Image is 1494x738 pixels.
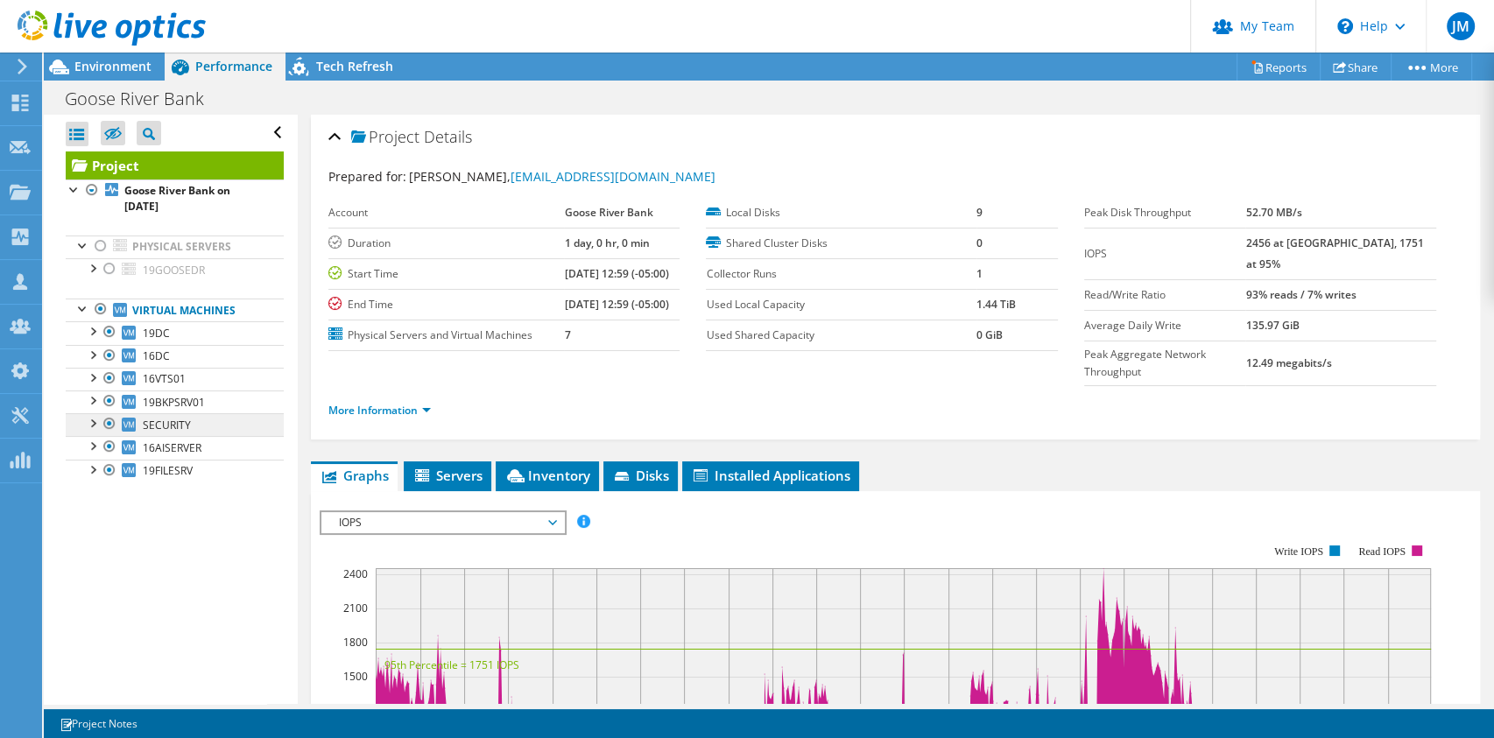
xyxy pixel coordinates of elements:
[328,403,431,418] a: More Information
[691,467,850,484] span: Installed Applications
[343,703,368,718] text: 1200
[66,460,284,482] a: 19FILESRV
[612,467,669,484] span: Disks
[1245,318,1299,333] b: 135.97 GiB
[343,601,368,615] text: 2100
[1245,205,1301,220] b: 52.70 MB/s
[1084,346,1245,381] label: Peak Aggregate Network Throughput
[66,368,284,390] a: 16VTS01
[143,395,205,410] span: 19BKPSRV01
[1391,53,1472,81] a: More
[66,151,284,179] a: Project
[343,566,368,581] text: 2400
[330,512,555,533] span: IOPS
[1245,235,1423,271] b: 2456 at [GEOGRAPHIC_DATA], 1751 at 95%
[47,713,150,734] a: Project Notes
[328,296,565,313] label: End Time
[564,297,668,312] b: [DATE] 12:59 (-05:00)
[976,235,983,250] b: 0
[1320,53,1392,81] a: Share
[66,258,284,281] a: 19GOOSEDR
[504,467,590,484] span: Inventory
[74,58,152,74] span: Environment
[57,89,231,109] h1: Goose River Bank
[66,321,284,344] a: 19DC
[706,265,976,283] label: Collector Runs
[66,390,284,413] a: 19BKPSRV01
[66,436,284,459] a: 16AISERVER
[1084,317,1245,334] label: Average Daily Write
[143,263,205,278] span: 19GOOSEDR
[66,345,284,368] a: 16DC
[706,235,976,252] label: Shared Cluster Disks
[143,418,191,432] span: SECURITY
[66,413,284,436] a: SECURITY
[1084,204,1245,221] label: Peak Disk Throughput
[66,179,284,218] a: Goose River Bank on [DATE]
[66,299,284,321] a: Virtual Machines
[384,657,519,672] text: 95th Percentile = 1751 IOPS
[343,635,368,650] text: 1800
[343,669,368,684] text: 1500
[1245,355,1331,370] b: 12.49 megabits/s
[706,296,976,313] label: Used Local Capacity
[1358,545,1406,558] text: Read IOPS
[351,129,419,146] span: Project
[424,126,472,147] span: Details
[564,235,649,250] b: 1 day, 0 hr, 0 min
[328,327,565,344] label: Physical Servers and Virtual Machines
[976,327,1003,342] b: 0 GiB
[316,58,393,74] span: Tech Refresh
[1237,53,1321,81] a: Reports
[1337,18,1353,34] svg: \n
[412,467,483,484] span: Servers
[66,235,284,258] a: Physical Servers
[1245,287,1356,302] b: 93% reads / 7% writes
[564,266,668,281] b: [DATE] 12:59 (-05:00)
[564,205,652,220] b: Goose River Bank
[564,327,570,342] b: 7
[124,183,230,214] b: Goose River Bank on [DATE]
[1274,545,1323,558] text: Write IOPS
[409,168,715,185] span: [PERSON_NAME],
[706,204,976,221] label: Local Disks
[195,58,272,74] span: Performance
[976,297,1016,312] b: 1.44 TiB
[328,168,406,185] label: Prepared for:
[143,326,170,341] span: 19DC
[976,266,983,281] b: 1
[143,348,170,363] span: 16DC
[328,265,565,283] label: Start Time
[511,168,715,185] a: [EMAIL_ADDRESS][DOMAIN_NAME]
[143,463,193,478] span: 19FILESRV
[328,204,565,221] label: Account
[328,235,565,252] label: Duration
[1084,245,1245,263] label: IOPS
[706,327,976,344] label: Used Shared Capacity
[976,205,983,220] b: 9
[1084,286,1245,304] label: Read/Write Ratio
[320,467,389,484] span: Graphs
[143,371,186,386] span: 16VTS01
[143,440,201,455] span: 16AISERVER
[1447,12,1475,40] span: JM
